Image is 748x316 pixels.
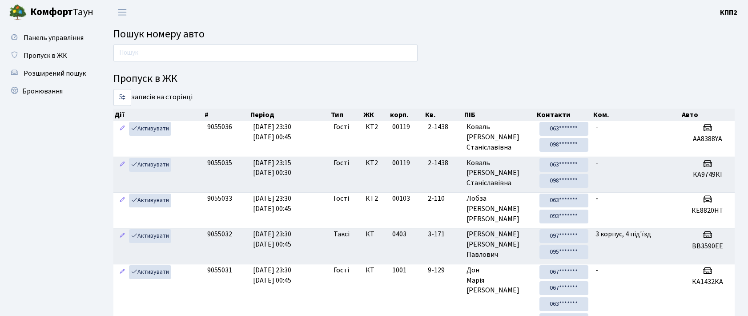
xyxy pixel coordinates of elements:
input: Пошук [113,45,418,61]
span: [DATE] 23:15 [DATE] 00:30 [253,158,291,178]
a: Активувати [129,229,171,243]
h5: КЕ8820НТ [684,207,731,215]
a: Розширений пошук [4,65,93,82]
a: Редагувати [117,158,128,172]
span: Коваль [PERSON_NAME] Станіславівна [466,122,532,153]
span: КТ2 [366,158,385,168]
span: 00119 [392,122,410,132]
b: Комфорт [30,5,73,19]
a: Активувати [129,122,171,136]
span: 1001 [392,265,406,275]
span: [PERSON_NAME] [PERSON_NAME] Павлович [466,229,532,260]
th: ЖК [362,109,389,121]
a: Редагувати [117,229,128,243]
th: Тип [330,109,362,121]
h5: КА1432КА [684,278,731,286]
span: КТ [366,265,385,275]
span: Гості [334,158,349,168]
span: 9055032 [207,229,232,239]
span: - [595,265,598,275]
span: КТ [366,229,385,239]
span: 2-110 [428,194,459,204]
span: - [595,194,598,203]
span: 0403 [392,229,406,239]
button: Переключити навігацію [111,5,133,20]
th: Кв. [424,109,463,121]
span: Панель управління [24,33,84,43]
span: 9055033 [207,194,232,203]
span: 2-1438 [428,158,459,168]
span: Гості [334,194,349,204]
span: 9055036 [207,122,232,132]
span: - [595,158,598,168]
span: 3 корпус, 4 під'їзд [595,229,651,239]
th: # [204,109,249,121]
span: - [595,122,598,132]
span: Розширений пошук [24,69,86,78]
img: logo.png [9,4,27,21]
b: КПП2 [720,8,737,17]
span: Лобза [PERSON_NAME] [PERSON_NAME] [466,194,532,224]
th: корп. [389,109,425,121]
span: 00119 [392,158,410,168]
a: Активувати [129,194,171,207]
span: 9-129 [428,265,459,275]
span: [DATE] 23:30 [DATE] 00:45 [253,229,291,249]
h4: Пропуск в ЖК [113,73,735,85]
span: Гості [334,265,349,275]
span: Таун [30,5,93,20]
label: записів на сторінці [113,89,193,106]
span: [DATE] 23:30 [DATE] 00:45 [253,265,291,285]
span: Пошук номеру авто [113,26,205,42]
h5: АА8388YA [684,135,731,143]
a: Пропуск в ЖК [4,47,93,65]
a: Активувати [129,158,171,172]
span: 3-171 [428,229,459,239]
th: Авто [681,109,735,121]
span: Пропуск в ЖК [24,51,67,61]
th: Дії [113,109,204,121]
a: Редагувати [117,194,128,207]
span: Таксі [334,229,350,239]
th: Контакти [536,109,592,121]
h5: КА9749КІ [684,170,731,179]
a: Панель управління [4,29,93,47]
span: 9055031 [207,265,232,275]
span: [DATE] 23:30 [DATE] 00:45 [253,194,291,214]
th: Період [249,109,330,121]
span: Бронювання [22,86,63,96]
span: 2-1438 [428,122,459,132]
span: КТ2 [366,122,385,132]
th: ПІБ [463,109,536,121]
a: Редагувати [117,122,128,136]
a: Активувати [129,265,171,279]
a: КПП2 [720,7,737,18]
span: [DATE] 23:30 [DATE] 00:45 [253,122,291,142]
th: Ком. [592,109,681,121]
span: Гості [334,122,349,132]
span: 9055035 [207,158,232,168]
span: КТ2 [366,194,385,204]
select: записів на сторінці [113,89,131,106]
span: 00103 [392,194,410,203]
h5: BB3590EE [684,242,731,251]
a: Редагувати [117,265,128,279]
span: Дон Марія [PERSON_NAME] [466,265,532,296]
a: Бронювання [4,82,93,100]
span: Коваль [PERSON_NAME] Станіславівна [466,158,532,189]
